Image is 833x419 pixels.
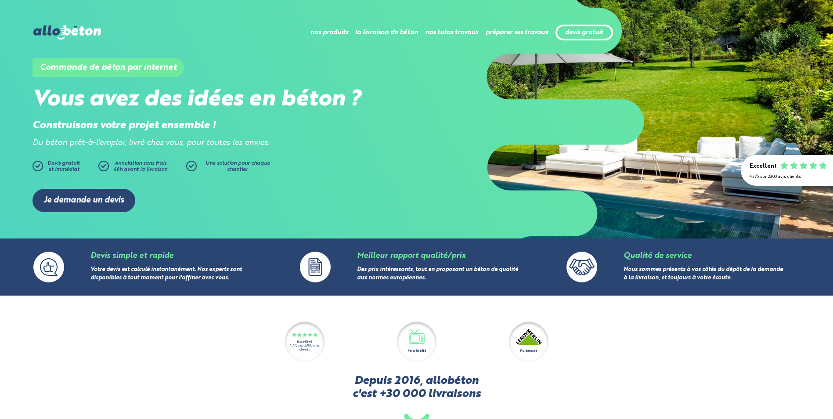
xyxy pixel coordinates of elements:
[624,252,692,260] a: Qualité de service
[47,161,80,172] span: Devis gratuit et immédiat
[750,163,777,170] div: Excellent
[297,340,312,344] div: Excellent
[206,161,270,172] span: Une solution pour chaque chantier
[624,267,783,281] a: Nous sommes présents à vos côtés du dépôt de la demande à la livraison, et toujours à votre écoute.
[32,120,216,131] strong: Construisons votre projet ensemble !
[425,22,479,43] li: nos tutos travaux
[357,252,465,260] a: Meilleur rapport qualité/prix
[520,348,537,354] div: Partenaire
[357,267,518,281] a: Des prix intéressants, tout en proposant un béton de qualité aux normes européennes.
[33,25,101,40] img: allobéton
[285,344,325,352] div: 4.7/5 sur 2300 avis clients
[90,252,173,260] a: Devis simple et rapide
[90,267,242,281] a: Votre devis est calculé instantanément. Nos experts sont disponibles à tout moment pour l'affiner...
[310,22,348,43] li: nos produits
[32,161,94,176] a: Devis gratuitet immédiat
[98,161,186,176] a: Annulation sans frais48h avant la livraison
[32,87,416,113] h2: Vous avez des idées en béton ?
[113,161,167,172] span: Annulation sans frais 48h avant la livraison
[407,348,426,354] div: Vu à la télé
[32,139,270,147] i: Du béton prêt-à-l'emploi, livré chez vous, pour toutes les envies.
[355,22,418,43] li: la livraison de béton
[565,29,603,36] a: devis gratuit
[750,174,824,179] div: 4.7/5 sur 2300 avis clients
[32,58,184,77] h1: Commande de béton par internet
[32,189,135,212] a: Je demande un devis
[186,161,274,176] a: Une solution pour chaque chantier
[486,22,548,43] li: préparer ses travaux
